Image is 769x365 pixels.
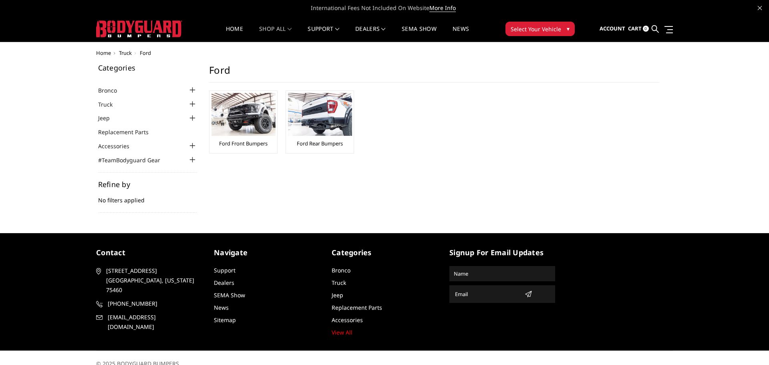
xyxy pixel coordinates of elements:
[600,25,625,32] span: Account
[449,247,555,258] h5: signup for email updates
[452,288,521,300] input: Email
[98,100,123,109] a: Truck
[505,22,575,36] button: Select Your Vehicle
[98,181,197,213] div: No filters applied
[98,64,197,71] h5: Categories
[108,313,201,332] span: [EMAIL_ADDRESS][DOMAIN_NAME]
[140,49,151,56] span: Ford
[98,114,120,122] a: Jeep
[214,316,236,324] a: Sitemap
[600,18,625,40] a: Account
[332,266,350,274] a: Bronco
[98,181,197,188] h5: Refine by
[106,266,199,295] span: [STREET_ADDRESS] [GEOGRAPHIC_DATA], [US_STATE] 75460
[96,313,202,332] a: [EMAIL_ADDRESS][DOMAIN_NAME]
[429,4,456,12] a: More Info
[98,142,139,150] a: Accessories
[96,247,202,258] h5: contact
[96,299,202,309] a: [PHONE_NUMBER]
[214,266,236,274] a: Support
[355,26,386,42] a: Dealers
[214,247,320,258] h5: Navigate
[332,279,346,286] a: Truck
[297,140,343,147] a: Ford Rear Bumpers
[209,64,659,83] h1: Ford
[643,26,649,32] span: 0
[219,140,268,147] a: Ford Front Bumpers
[226,26,243,42] a: Home
[628,18,649,40] a: Cart 0
[451,267,554,280] input: Name
[214,304,229,311] a: News
[332,247,437,258] h5: Categories
[332,304,382,311] a: Replacement Parts
[453,26,469,42] a: News
[332,291,343,299] a: Jeep
[98,86,127,95] a: Bronco
[402,26,437,42] a: SEMA Show
[98,156,170,164] a: #TeamBodyguard Gear
[567,24,570,33] span: ▾
[108,299,201,309] span: [PHONE_NUMBER]
[98,128,159,136] a: Replacement Parts
[511,25,561,33] span: Select Your Vehicle
[332,316,363,324] a: Accessories
[96,49,111,56] a: Home
[259,26,292,42] a: shop all
[628,25,642,32] span: Cart
[96,20,182,37] img: BODYGUARD BUMPERS
[119,49,132,56] a: Truck
[214,279,234,286] a: Dealers
[214,291,245,299] a: SEMA Show
[332,329,352,336] a: View All
[308,26,339,42] a: Support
